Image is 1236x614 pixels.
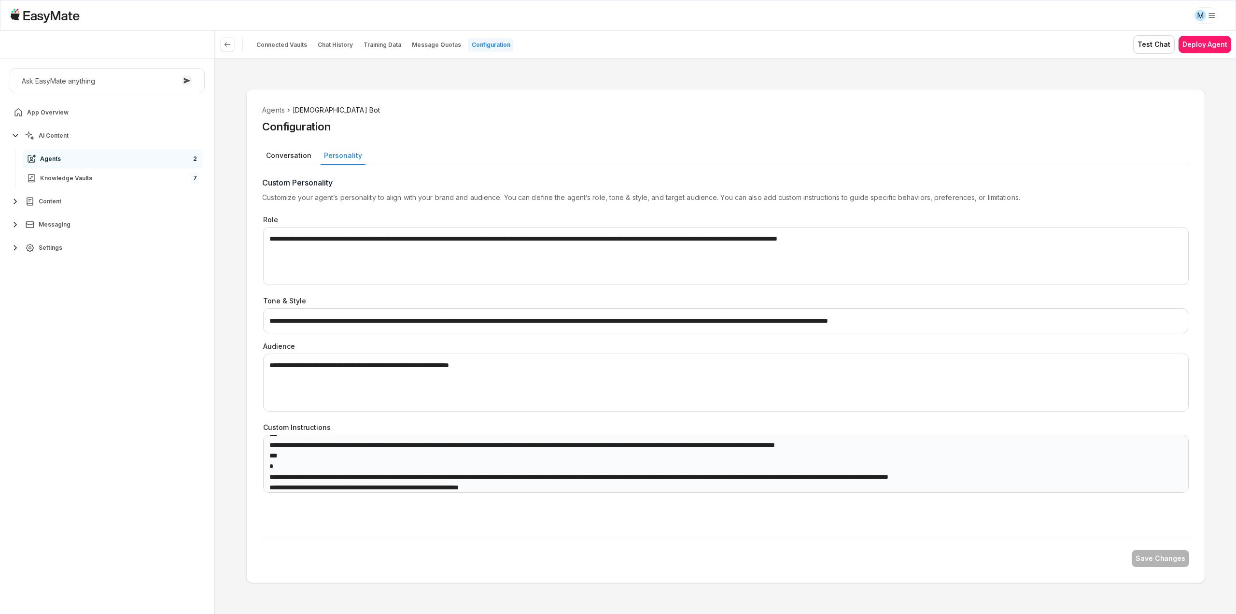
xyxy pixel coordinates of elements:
span: Settings [39,244,62,252]
div: M [1194,10,1206,21]
button: Ask EasyMate anything [10,68,205,93]
nav: breadcrumb [262,105,1189,115]
span: Content [39,198,61,205]
p: Training Data [364,41,401,49]
p: Connected Vaults [256,41,307,49]
p: Chat History [318,41,353,49]
button: Settings [10,238,205,257]
li: Agents [262,105,285,115]
button: AI Content [10,126,205,145]
button: Test Chat [1133,35,1175,54]
span: App Overview [27,109,69,116]
span: [DEMOGRAPHIC_DATA] Bot [293,105,380,115]
span: Knowledge Vaults [40,174,92,182]
span: 2 [191,153,199,165]
span: Messaging [39,221,70,228]
button: Deploy Agent [1179,36,1231,53]
button: Personality [320,147,365,163]
span: 7 [191,172,199,184]
button: Messaging [10,215,205,234]
span: Agents [40,155,61,163]
a: Knowledge Vaults7 [23,169,203,188]
p: Custom Personality [262,177,1189,188]
a: Agents2 [23,149,203,169]
p: Configuration [472,41,510,49]
a: App Overview [10,103,205,122]
span: AI Content [39,132,69,140]
button: Conversation [262,147,314,163]
button: Content [10,192,205,211]
p: Customize your agent’s personality to align with your brand and audience. You can define the agen... [262,192,1189,203]
h2: Configuration [262,119,330,134]
p: Message Quotas [412,41,461,49]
